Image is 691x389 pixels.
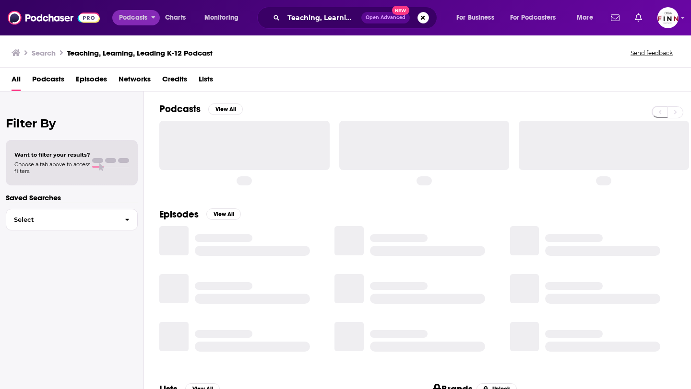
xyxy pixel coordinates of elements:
[206,208,241,220] button: View All
[159,10,191,25] a: Charts
[607,10,623,26] a: Show notifications dropdown
[199,71,213,91] a: Lists
[208,103,243,115] button: View All
[392,6,409,15] span: New
[284,10,361,25] input: Search podcasts, credits, & more...
[6,193,138,202] p: Saved Searches
[32,48,56,57] h3: Search
[657,7,679,28] img: User Profile
[204,11,238,24] span: Monitoring
[162,71,187,91] a: Credits
[112,10,160,25] button: open menu
[14,161,90,174] span: Choose a tab above to access filters.
[159,103,243,115] a: PodcastsView All
[631,10,646,26] a: Show notifications dropdown
[450,10,506,25] button: open menu
[14,151,90,158] span: Want to filter your results?
[198,10,251,25] button: open menu
[570,10,605,25] button: open menu
[76,71,107,91] a: Episodes
[67,48,213,57] h3: Teaching, Learning, Leading K-12 Podcast
[119,71,151,91] a: Networks
[266,7,446,29] div: Search podcasts, credits, & more...
[6,209,138,230] button: Select
[577,11,593,24] span: More
[8,9,100,27] img: Podchaser - Follow, Share and Rate Podcasts
[628,49,676,57] button: Send feedback
[119,11,147,24] span: Podcasts
[510,11,556,24] span: For Podcasters
[32,71,64,91] a: Podcasts
[657,7,679,28] span: Logged in as FINNMadison
[657,7,679,28] button: Show profile menu
[159,208,199,220] h2: Episodes
[366,15,405,20] span: Open Advanced
[456,11,494,24] span: For Business
[504,10,570,25] button: open menu
[361,12,410,23] button: Open AdvancedNew
[159,103,201,115] h2: Podcasts
[6,116,138,130] h2: Filter By
[165,11,186,24] span: Charts
[159,208,241,220] a: EpisodesView All
[6,217,117,223] span: Select
[12,71,21,91] a: All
